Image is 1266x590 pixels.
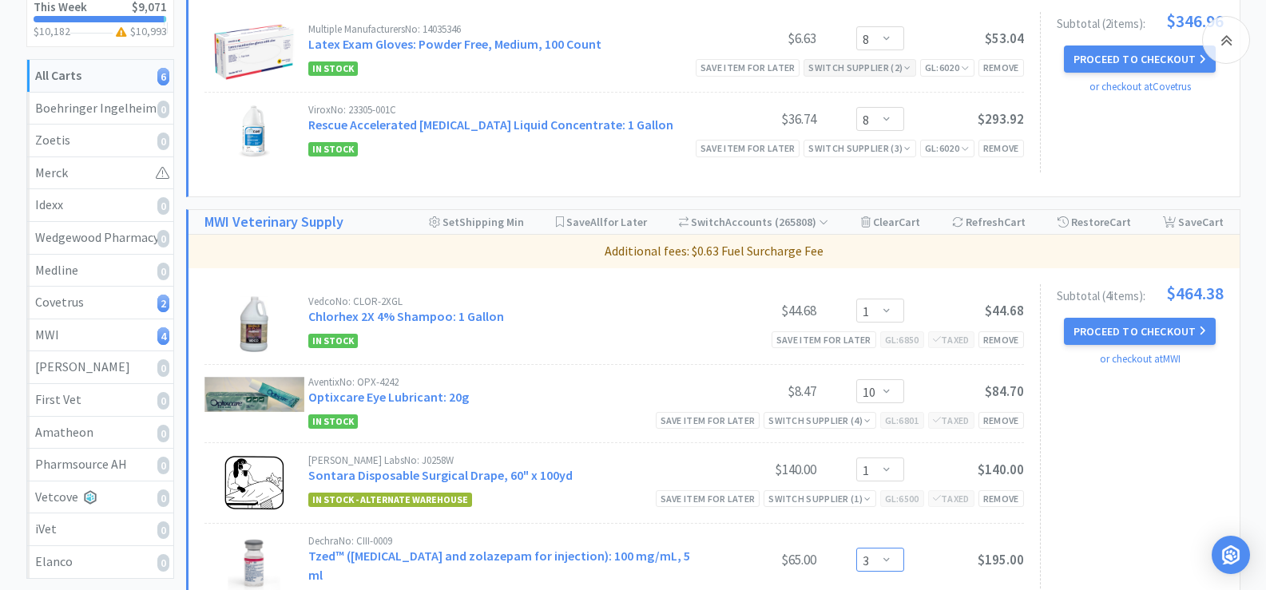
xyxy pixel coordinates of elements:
[429,210,524,234] div: Shipping Min
[136,24,167,38] span: 10,993
[308,24,696,34] div: Multiple Manufacturers No: 14035346
[157,327,169,345] i: 4
[27,417,173,449] a: Amatheon0
[195,241,1233,262] p: Additional fees: $0.63 Fuel Surcharge Fee
[308,493,472,507] span: In Stock - Alternate Warehouse
[35,98,165,119] div: Boehringer Ingelheim
[925,142,970,154] span: GL: 6020
[978,490,1024,507] div: Remove
[1064,46,1216,73] button: Proceed to Checkout
[27,287,173,319] a: Covetrus2
[35,390,165,410] div: First Vet
[35,195,165,216] div: Idexx
[590,215,603,229] span: All
[899,215,920,229] span: Cart
[308,536,696,546] div: Dechra No: CIII-0009
[772,215,828,229] span: ( 265808 )
[238,105,270,160] img: 80cbef392d8e4095b8925ec324f4987b_195100.png
[880,331,924,348] div: GL: 6850
[27,481,173,514] a: Vetcove0
[308,548,690,583] a: Tzed™ ([MEDICAL_DATA] and zolazepam for injection): 100 mg/mL, 5 ml
[808,141,911,156] div: Switch Supplier ( 3 )
[35,292,165,313] div: Covetrus
[978,461,1024,478] span: $140.00
[985,382,1024,400] span: $84.70
[157,521,169,539] i: 0
[35,552,165,572] div: Elanco
[27,351,173,384] a: [PERSON_NAME]0
[27,319,173,352] a: MWI4
[34,1,87,13] h2: This Week
[1109,215,1131,229] span: Cart
[157,101,169,118] i: 0
[157,295,169,312] i: 2
[27,157,173,190] a: Merck
[696,550,816,569] div: $65.00
[1057,12,1224,30] div: Subtotal ( 2 item s ):
[35,357,165,378] div: [PERSON_NAME]
[35,422,165,443] div: Amatheon
[308,455,696,465] div: [PERSON_NAME] Labs No: J0258W
[656,490,760,507] div: Save item for later
[1202,215,1224,229] span: Cart
[157,554,169,572] i: 0
[978,331,1024,348] div: Remove
[861,210,920,234] div: Clear
[696,301,816,320] div: $44.68
[27,513,173,546] a: iVet0
[696,460,816,479] div: $140.00
[978,59,1024,76] div: Remove
[308,36,601,52] a: Latex Exam Gloves: Powder Free, Medium, 100 Count
[224,455,284,511] img: d3c81a15d5e94863a71ecc0603139fec_4515.png
[308,334,358,348] span: In Stock
[27,93,173,125] a: Boehringer Ingelheim0
[27,60,173,93] a: All Carts6
[978,412,1024,429] div: Remove
[1057,284,1224,302] div: Subtotal ( 4 item s ):
[808,60,911,75] div: Switch Supplier ( 2 )
[566,215,647,229] span: Save for Later
[1064,318,1216,345] button: Proceed to Checkout
[213,24,296,80] img: 24c98241e3c249f5bf4a8817d66ab5fb_377246.png
[985,30,1024,47] span: $53.04
[308,117,673,133] a: Rescue Accelerated [MEDICAL_DATA] Liquid Concentrate: 1 Gallon
[157,359,169,377] i: 0
[696,382,816,401] div: $8.47
[157,133,169,150] i: 0
[691,215,725,229] span: Switch
[27,125,173,157] a: Zoetis0
[952,210,1026,234] div: Refresh
[34,24,70,38] span: $10,182
[985,302,1024,319] span: $44.68
[27,449,173,481] a: Pharmsource AH0
[35,519,165,540] div: iVet
[308,61,358,76] span: In Stock
[35,228,165,248] div: Wedgewood Pharmacy
[35,67,81,83] strong: All Carts
[1100,352,1181,366] a: or checkout at MWI
[308,142,358,156] span: In Stock
[880,412,924,429] div: GL: 6801
[933,493,970,505] span: Taxed
[1058,210,1131,234] div: Restore
[308,377,696,387] div: Aventix No: OPX-4242
[35,130,165,151] div: Zoetis
[679,210,829,234] div: Accounts
[157,392,169,410] i: 0
[35,163,165,184] div: Merck
[308,105,696,115] div: Virox No: 23305-001C
[308,467,573,483] a: Sontara Disposable Surgical Drape, 60" x 100yd
[27,222,173,255] a: Wedgewood Pharmacy0
[933,334,970,346] span: Taxed
[772,331,876,348] div: Save item for later
[27,255,173,287] a: Medline0
[308,308,504,324] a: Chlorhex 2X 4% Shampoo: 1 Gallon
[925,61,970,73] span: GL: 6020
[204,377,304,413] img: 07112a2d06264245967f09593f6e0a5d_233227.png
[768,491,871,506] div: Switch Supplier ( 1 )
[27,384,173,417] a: First Vet0
[1089,80,1191,93] a: or checkout at Covetrus
[204,211,343,234] a: MWI Veterinary Supply
[978,140,1024,156] div: Remove
[157,489,169,507] i: 0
